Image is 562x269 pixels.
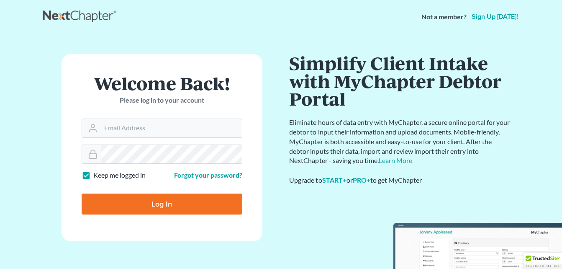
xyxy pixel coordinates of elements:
[290,176,511,185] div: Upgrade to or to get MyChapter
[524,253,562,269] div: TrustedSite Certified
[470,13,520,20] a: Sign up [DATE]!
[93,171,146,180] label: Keep me logged in
[82,74,242,92] h1: Welcome Back!
[82,194,242,215] input: Log In
[421,12,467,22] strong: Not a member?
[174,171,242,179] a: Forgot your password?
[353,176,370,184] a: PRO+
[290,118,511,166] p: Eliminate hours of data entry with MyChapter, a secure online portal for your debtor to input the...
[322,176,346,184] a: START+
[101,119,242,137] input: Email Address
[82,96,242,105] p: Please log in to your account
[379,156,412,164] a: Learn More
[290,54,511,108] h1: Simplify Client Intake with MyChapter Debtor Portal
